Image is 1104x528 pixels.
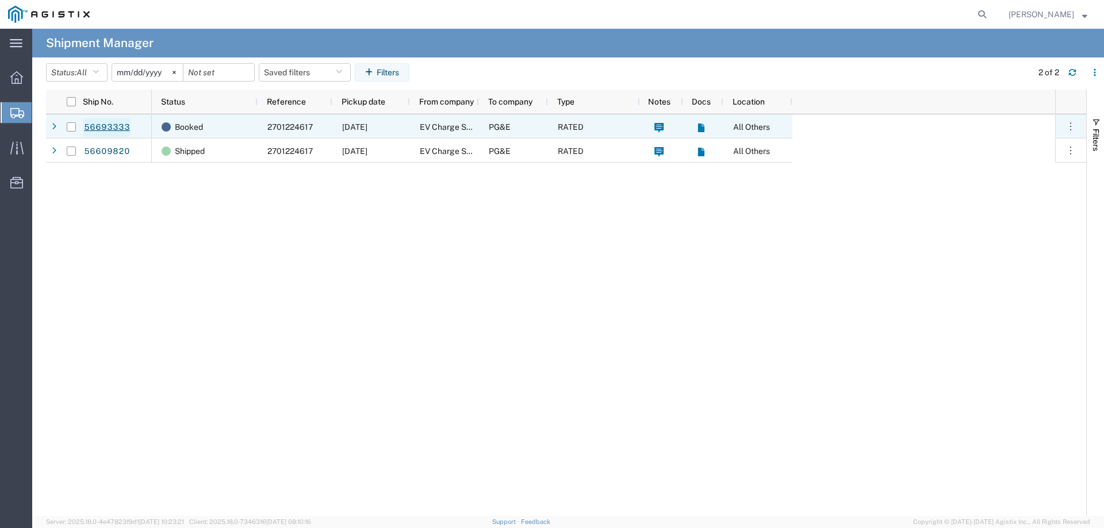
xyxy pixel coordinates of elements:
button: [PERSON_NAME] [1008,7,1088,21]
span: Client: 2025.18.0-7346316 [189,518,311,525]
span: 2701224617 [267,147,313,156]
a: 56693333 [83,118,131,137]
button: Status:All [46,63,108,82]
span: Docs [692,97,711,106]
span: [DATE] 08:10:16 [266,518,311,525]
h4: Shipment Manager [46,29,154,57]
span: EV Charge Solutions [420,122,496,132]
span: 2701224617 [267,122,313,132]
span: [DATE] 10:23:21 [139,518,184,525]
span: 09/03/2025 [342,122,367,132]
span: PG&E [489,122,511,132]
span: Ship No. [83,97,113,106]
span: All Others [733,122,770,132]
span: PG&E [489,147,511,156]
button: Filters [355,63,409,82]
span: 08/26/2025 [342,147,367,156]
span: Pickup date [342,97,385,106]
span: Status [161,97,185,106]
span: All [76,68,87,77]
span: Copyright © [DATE]-[DATE] Agistix Inc., All Rights Reserved [913,517,1090,527]
button: Saved filters [259,63,351,82]
span: All Others [733,147,770,156]
span: EV Charge Solutions [420,147,496,156]
a: Support [492,518,521,525]
img: logo [8,6,90,23]
span: Type [557,97,574,106]
span: Booked [175,115,203,139]
span: To company [488,97,532,106]
span: Shipped [175,139,205,163]
a: Feedback [521,518,550,525]
span: Notes [648,97,670,106]
span: Server: 2025.18.0-4e47823f9d1 [46,518,184,525]
span: Reference [267,97,306,106]
span: Filters [1091,129,1101,151]
span: Lauren Smith [1009,8,1074,21]
div: 2 of 2 [1038,67,1059,79]
input: Not set [112,64,183,81]
span: From company [419,97,474,106]
span: Location [733,97,765,106]
a: 56609820 [83,142,131,161]
span: RATED [558,147,584,156]
input: Not set [183,64,254,81]
span: RATED [558,122,584,132]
